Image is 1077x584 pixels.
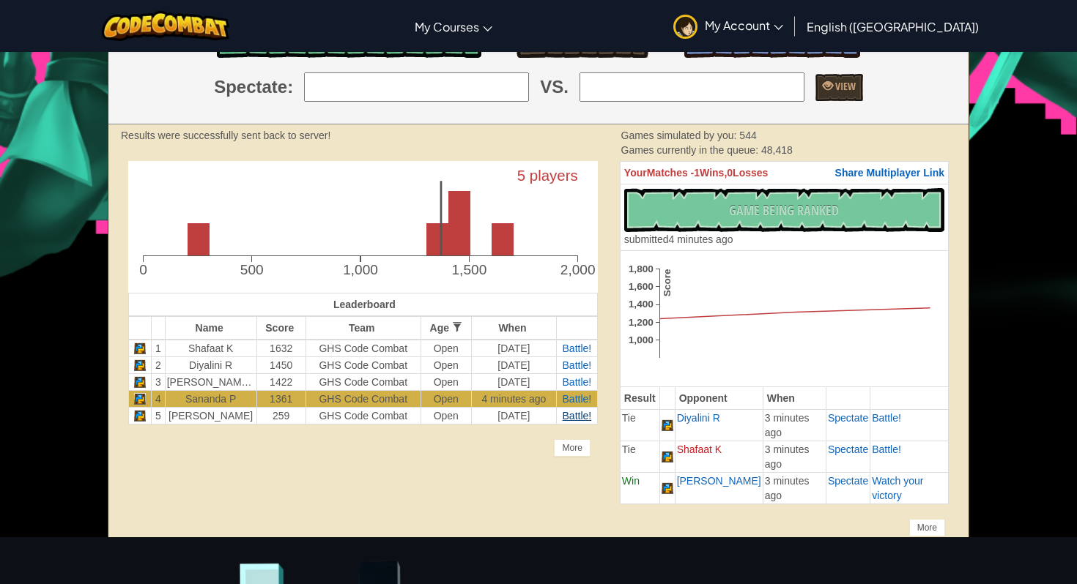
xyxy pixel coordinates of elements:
td: 4 [152,390,166,407]
td: GHS Code Combat [306,356,421,373]
span: Wins, [700,167,727,179]
td: 1361 [256,390,306,407]
td: 1450 [256,356,306,373]
th: Age [421,316,471,340]
span: submitted [624,233,669,245]
td: 1632 [256,340,306,357]
span: Spectate [214,75,287,100]
a: Spectate [828,475,868,487]
th: Result [620,387,659,410]
img: avatar [673,15,697,39]
td: Open [421,390,471,407]
text: 2,000 [560,263,596,278]
td: [DATE] [471,407,556,424]
a: English ([GEOGRAPHIC_DATA]) [799,7,986,46]
span: Losses [733,167,768,179]
span: 48,418 [761,144,793,156]
a: My Courses [407,7,500,46]
th: When [763,387,826,410]
text: 1,000 [343,263,378,278]
td: 3 minutes ago [763,441,826,473]
td: [DATE] [471,373,556,390]
td: 259 [256,407,306,424]
span: Share Multiplayer Link [835,167,944,179]
a: My Account [666,3,791,49]
strong: Results were successfully sent back to server! [121,130,330,141]
td: Sananda P [165,390,256,407]
span: Your [624,167,647,179]
td: 3 minutes ago [763,473,826,504]
div: More [909,519,945,536]
span: Battle! [872,412,901,424]
a: Watch your victory [872,475,923,501]
span: My Courses [415,19,479,34]
text: Score [661,269,672,296]
td: [DATE] [471,356,556,373]
td: [PERSON_NAME] V [165,373,256,390]
a: Battle! [563,393,592,405]
td: 5 [152,407,166,424]
a: Battle! [563,410,592,422]
div: More [554,439,590,457]
text: 0 [139,263,147,278]
img: CodeCombat logo [102,11,230,41]
div: 4 minutes ago [624,232,733,247]
th: When [471,316,556,340]
span: Tie [622,412,636,424]
td: GHS Code Combat [306,373,421,390]
td: 4 minutes ago [471,390,556,407]
td: 1422 [256,373,306,390]
span: Battle! [563,359,592,371]
text: 1,600 [629,281,654,292]
th: Opponent [675,387,763,410]
span: 544 [739,130,756,141]
td: Open [421,373,471,390]
td: Open [421,356,471,373]
td: GHS Code Combat [306,407,421,424]
span: Tie [622,443,636,455]
span: View [833,79,856,93]
a: Battle! [872,443,901,455]
text: 1,000 [629,334,654,345]
span: Games simulated by you: [621,130,740,141]
td: 1 [152,340,166,357]
text: 1,800 [629,263,654,274]
span: Battle! [563,342,592,354]
td: GHS Code Combat [306,340,421,357]
span: Matches - [647,167,695,179]
span: My Account [705,18,783,33]
a: Spectate [828,412,868,424]
a: Battle! [563,376,592,388]
td: Open [421,407,471,424]
span: VS. [540,75,569,100]
a: Spectate [828,443,868,455]
th: Name [165,316,256,340]
span: English ([GEOGRAPHIC_DATA]) [807,19,979,34]
td: 2 [152,356,166,373]
td: 3 [152,373,166,390]
span: : [287,75,293,100]
text: 1,200 [629,317,654,328]
text: 5 players [517,168,578,184]
td: [PERSON_NAME] [165,407,256,424]
td: Shafaat K [675,441,763,473]
span: Games currently in the queue: [621,144,761,156]
text: 1,400 [629,299,654,310]
td: Diyalini R [165,356,256,373]
td: 3 minutes ago [763,410,826,441]
span: Win [622,475,640,487]
td: GHS Code Combat [306,390,421,407]
td: Diyalini R [675,410,763,441]
td: [DATE] [471,340,556,357]
td: [PERSON_NAME] [675,473,763,504]
text: 500 [240,263,264,278]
